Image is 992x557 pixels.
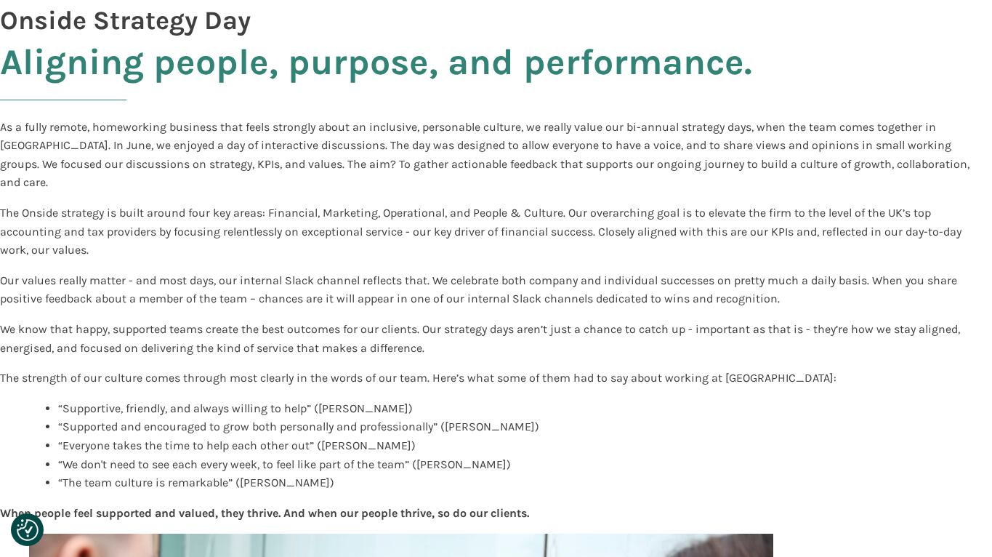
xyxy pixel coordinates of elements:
li: “The team culture is remarkable” ([PERSON_NAME]) [58,473,963,492]
li: “Supported and encouraged to grow both personally and professionally” ([PERSON_NAME]) [58,417,963,436]
li: “Everyone takes the time to help each other out” ([PERSON_NAME]) [58,436,963,455]
li: “Supportive, friendly, and always willing to help” ([PERSON_NAME]) [58,399,963,418]
li: “We don't need to see each every week, to feel like part of the team” ([PERSON_NAME]) [58,455,963,474]
img: Revisit consent button [17,519,39,541]
button: Consent Preferences [17,519,39,541]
